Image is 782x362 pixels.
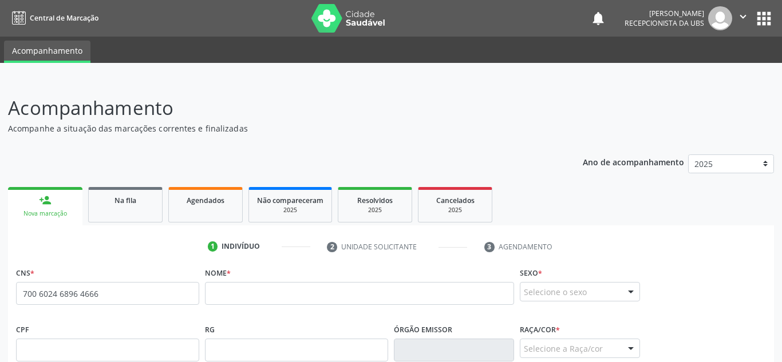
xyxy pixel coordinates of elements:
div: person_add [39,194,52,206]
label: CNS [16,264,34,282]
label: Sexo [520,264,542,282]
span: Resolvidos [357,196,393,205]
div: 2025 [257,206,323,214]
div: Indivíduo [222,241,260,252]
button: notifications [590,10,606,26]
a: Central de Marcação [8,9,98,27]
label: Raça/cor [520,321,560,339]
label: CPF [16,321,29,339]
div: [PERSON_NAME] [625,9,704,18]
span: Recepcionista da UBS [625,18,704,28]
img: img [708,6,732,30]
label: RG [205,321,215,339]
span: none [143,285,193,298]
a: Acompanhamento [4,41,90,63]
p: Acompanhamento [8,94,544,122]
span: Agendados [187,196,224,205]
p: Ano de acompanhamento [583,154,684,169]
button: apps [754,9,774,29]
div: Nova marcação [16,209,74,218]
span: Selecione o sexo [524,286,587,298]
span: Cancelados [436,196,475,205]
button:  [732,6,754,30]
span: Selecione a Raça/cor [524,343,603,355]
span: Na fila [114,196,136,205]
div: 2025 [346,206,404,214]
span: Central de Marcação [30,13,98,23]
i:  [737,10,749,23]
span: Não compareceram [257,196,323,205]
div: 2025 [426,206,484,214]
div: 1 [208,241,218,252]
p: Acompanhe a situação das marcações correntes e finalizadas [8,122,544,134]
label: Órgão emissor [394,321,452,339]
label: Nome [205,264,231,282]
